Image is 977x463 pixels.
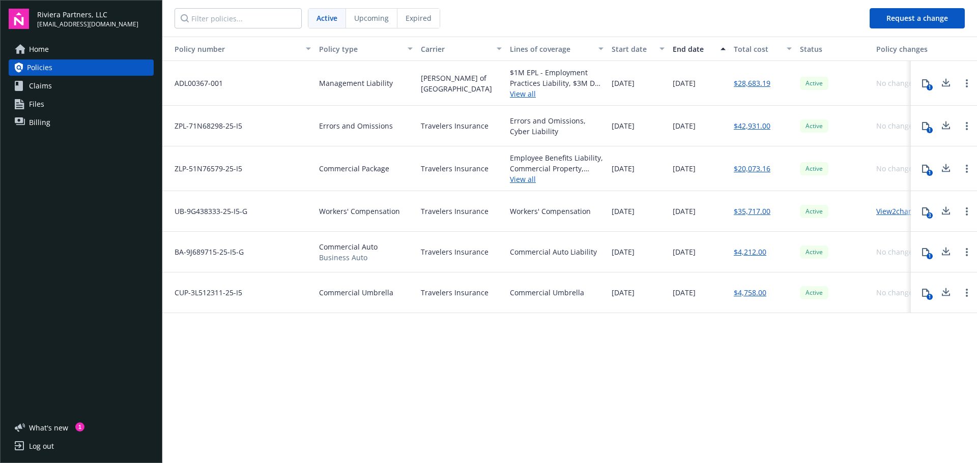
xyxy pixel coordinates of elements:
[961,163,973,175] a: Open options
[927,253,933,259] div: 1
[29,78,52,94] span: Claims
[510,246,597,257] div: Commercial Auto Liability
[166,78,223,88] span: ADL00367-001
[872,37,936,61] button: Policy changes
[9,9,29,29] img: navigator-logo.svg
[673,246,696,257] span: [DATE]
[927,127,933,133] div: 1
[510,44,592,54] div: Lines of coverage
[876,163,916,174] div: No changes
[734,163,770,174] a: $20,073.16
[510,88,604,99] a: View all
[166,44,300,54] div: Toggle SortBy
[319,287,393,298] span: Commercial Umbrella
[421,163,489,174] span: Travelers Insurance
[734,44,781,54] div: Total cost
[915,201,936,222] button: 3
[612,78,635,88] span: [DATE]
[510,115,604,137] div: Errors and Omissions, Cyber Liability
[9,96,154,112] a: Files
[927,84,933,90] div: 1
[417,37,506,61] button: Carrier
[673,163,696,174] span: [DATE]
[612,206,635,217] span: [DATE]
[804,121,824,131] span: Active
[927,294,933,300] div: 1
[9,78,154,94] a: Claims
[734,206,770,217] a: $35,717.00
[673,120,696,131] span: [DATE]
[800,44,868,54] div: Status
[876,206,925,216] a: View 2 changes
[734,78,770,88] a: $28,683.19
[9,59,154,76] a: Policies
[421,287,489,298] span: Travelers Insurance
[319,163,389,174] span: Commercial Package
[876,44,932,54] div: Policy changes
[804,288,824,297] span: Active
[9,114,154,131] a: Billing
[421,120,489,131] span: Travelers Insurance
[876,246,916,257] div: No changes
[37,9,138,20] span: Riviera Partners, LLC
[37,9,154,29] button: Riviera Partners, LLC[EMAIL_ADDRESS][DOMAIN_NAME]
[915,283,936,303] button: 1
[612,163,635,174] span: [DATE]
[734,120,770,131] a: $42,931.00
[319,78,393,88] span: Management Liability
[734,246,766,257] a: $4,212.00
[608,37,669,61] button: Start date
[961,287,973,299] a: Open options
[804,164,824,173] span: Active
[319,252,378,263] span: Business Auto
[29,438,54,454] div: Log out
[319,44,401,54] div: Policy type
[506,37,608,61] button: Lines of coverage
[612,44,653,54] div: Start date
[175,8,302,28] input: Filter policies...
[166,206,247,217] span: UB-9G438333-25-I5-G
[29,422,68,433] span: What ' s new
[804,248,824,257] span: Active
[673,206,696,217] span: [DATE]
[27,59,52,76] span: Policies
[673,78,696,88] span: [DATE]
[319,120,393,131] span: Errors and Omissions
[876,78,916,88] div: No changes
[354,13,389,23] span: Upcoming
[961,77,973,89] a: Open options
[510,287,584,298] div: Commercial Umbrella
[804,207,824,216] span: Active
[612,287,635,298] span: [DATE]
[510,174,604,184] a: View all
[915,159,936,179] button: 1
[915,116,936,136] button: 1
[673,44,714,54] div: End date
[166,44,300,54] div: Policy number
[315,37,417,61] button: Policy type
[961,205,973,218] a: Open options
[612,246,635,257] span: [DATE]
[673,287,696,298] span: [DATE]
[510,206,591,217] div: Workers' Compensation
[961,246,973,258] a: Open options
[421,73,502,94] span: [PERSON_NAME] of [GEOGRAPHIC_DATA]
[421,206,489,217] span: Travelers Insurance
[166,163,242,174] span: ZLP-51N76579-25-I5
[510,67,604,88] div: $1M EPL - Employment Practices Liability, $3M DO - Directors and Officers
[870,8,965,28] button: Request a change
[75,422,84,431] div: 1
[730,37,796,61] button: Total cost
[669,37,730,61] button: End date
[29,114,50,131] span: Billing
[29,96,44,112] span: Files
[166,287,242,298] span: CUP-3L512311-25-I5
[876,120,916,131] div: No changes
[876,287,916,298] div: No changes
[421,246,489,257] span: Travelers Insurance
[319,206,400,217] span: Workers' Compensation
[37,20,138,29] span: [EMAIL_ADDRESS][DOMAIN_NAME]
[319,241,378,252] span: Commercial Auto
[915,73,936,94] button: 1
[421,44,491,54] div: Carrier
